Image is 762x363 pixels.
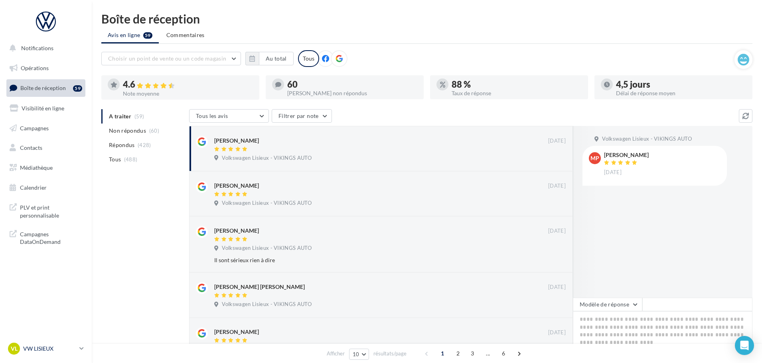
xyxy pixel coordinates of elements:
p: VW LISIEUX [23,345,76,353]
a: Visibilité en ligne [5,100,87,117]
span: [DATE] [604,169,622,176]
span: Tous [109,155,121,163]
span: (60) [149,128,159,134]
div: Délai de réponse moyen [616,90,746,96]
span: Tous les avis [196,112,228,119]
button: Au total [245,52,294,65]
button: Notifications [5,40,84,57]
div: [PERSON_NAME] [214,182,259,190]
div: 59 [73,85,82,92]
button: Tous les avis [189,109,269,123]
span: PLV et print personnalisable [20,202,82,219]
span: Visibilité en ligne [22,105,64,112]
span: Non répondus [109,127,146,135]
span: [DATE] [548,228,566,235]
div: [PERSON_NAME] [PERSON_NAME] [214,283,305,291]
span: Contacts [20,144,42,151]
div: [PERSON_NAME] [604,152,649,158]
span: Boîte de réception [20,84,66,91]
div: 60 [287,80,417,89]
button: 10 [349,349,369,360]
span: Campagnes DataOnDemand [20,229,82,246]
span: 1 [436,347,449,360]
span: Médiathèque [20,164,53,171]
div: Open Intercom Messenger [735,336,754,355]
span: Volkswagen Lisieux - VIKINGS AUTO [222,301,312,308]
a: PLV et print personnalisable [5,199,87,222]
span: 10 [353,351,359,357]
span: Volkswagen Lisieux - VIKINGS AUTO [222,200,312,207]
span: 2 [452,347,464,360]
span: Campagnes [20,124,49,131]
button: Modèle de réponse [573,298,642,311]
a: Calendrier [5,179,87,196]
span: Choisir un point de vente ou un code magasin [108,55,226,62]
a: VL VW LISIEUX [6,341,85,356]
span: ... [482,347,494,360]
a: Contacts [5,139,87,156]
div: Il sont sérieux rien à dire [214,256,514,264]
a: Boîte de réception59 [5,79,87,96]
span: (488) [124,156,138,163]
div: [PERSON_NAME] [214,328,259,336]
span: Notifications [21,45,53,51]
div: 88 % [452,80,582,89]
div: Tous [298,50,319,67]
span: (428) [138,142,151,148]
span: [DATE] [548,329,566,336]
div: Boîte de réception [101,13,752,25]
span: Calendrier [20,184,47,191]
span: Répondus [109,141,135,149]
div: 4.6 [123,80,253,89]
a: Campagnes [5,120,87,137]
span: Volkswagen Lisieux - VIKINGS AUTO [222,245,312,252]
div: Note moyenne [123,91,253,96]
span: Volkswagen Lisieux - VIKINGS AUTO [602,135,692,143]
button: Choisir un point de vente ou un code magasin [101,52,241,65]
span: [DATE] [548,137,566,145]
span: Volkswagen Lisieux - VIKINGS AUTO [222,155,312,162]
span: [DATE] [548,284,566,291]
a: Campagnes DataOnDemand [5,226,87,249]
a: Opérations [5,60,87,77]
button: Filtrer par note [272,109,332,123]
a: Médiathèque [5,159,87,176]
div: [PERSON_NAME] [214,227,259,235]
span: Commentaires [166,31,205,39]
div: 4,5 jours [616,80,746,89]
span: 3 [466,347,479,360]
span: Afficher [327,350,345,357]
div: [PERSON_NAME] [214,137,259,145]
span: résultats/page [373,350,407,357]
span: [DATE] [548,182,566,190]
span: MP [590,154,599,162]
div: [PERSON_NAME] non répondus [287,90,417,96]
span: VL [11,345,18,353]
span: Opérations [21,65,49,71]
div: Taux de réponse [452,90,582,96]
span: 6 [497,347,510,360]
button: Au total [259,52,294,65]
